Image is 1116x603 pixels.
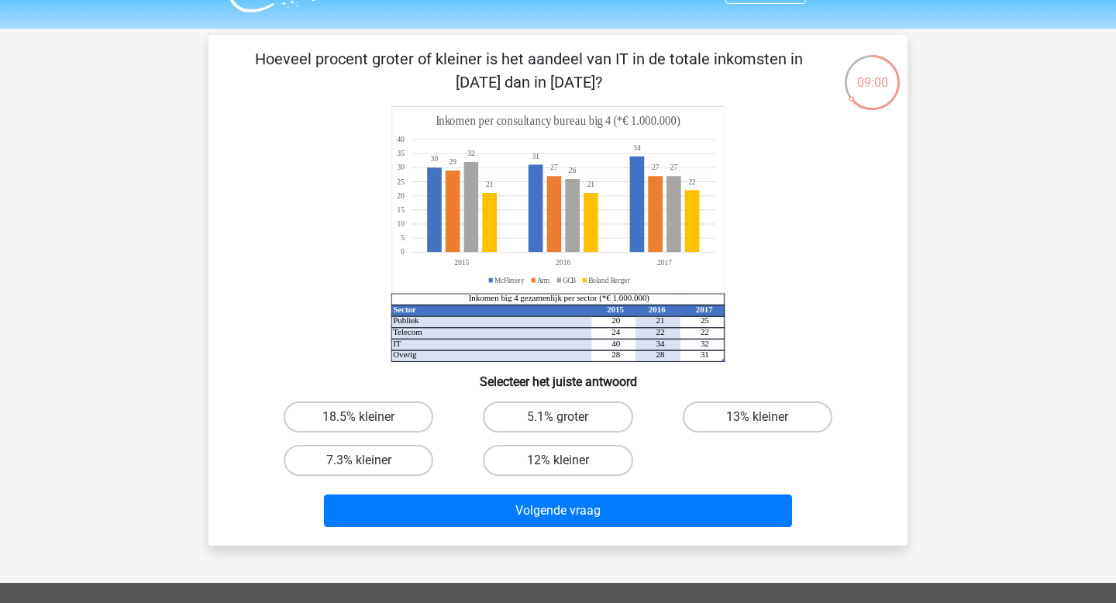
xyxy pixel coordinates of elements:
[397,177,405,186] tspan: 25
[483,401,632,432] label: 5.1% groter
[469,293,650,303] tspan: Inkomen big 4 gezamenlijk per sector (*€ 1.000.000)
[393,327,422,336] tspan: Telecom
[701,339,709,348] tspan: 32
[393,305,416,314] tspan: Sector
[701,327,709,336] tspan: 22
[611,327,620,336] tspan: 24
[656,350,665,359] tspan: 28
[494,275,525,284] tspan: McFlinsey
[284,445,433,476] label: 7.3% kleiner
[696,305,713,314] tspan: 2017
[483,445,632,476] label: 12% kleiner
[486,180,594,189] tspan: 2121
[449,157,456,167] tspan: 29
[397,219,405,229] tspan: 10
[537,275,549,284] tspan: Arm
[649,305,666,314] tspan: 2016
[455,258,672,267] tspan: 201520162017
[569,166,577,175] tspan: 26
[701,350,709,359] tspan: 31
[656,339,665,348] tspan: 34
[393,315,419,325] tspan: Publiek
[431,154,439,164] tspan: 30
[401,247,405,257] tspan: 0
[397,163,405,172] tspan: 30
[588,275,631,284] tspan: Boland Rerger
[670,163,678,172] tspan: 27
[656,327,665,336] tspan: 22
[401,233,405,243] tspan: 5
[532,152,539,161] tspan: 31
[688,177,695,186] tspan: 22
[397,149,405,158] tspan: 35
[611,315,620,325] tspan: 20
[324,494,793,527] button: Volgende vraag
[397,191,405,200] tspan: 20
[284,401,433,432] label: 18.5% kleiner
[233,47,825,94] p: Hoeveel procent groter of kleiner is het aandeel van IT in de totale inkomsten in [DATE] dan in [...
[397,135,405,144] tspan: 40
[436,114,680,129] tspan: Inkomen per consultancy bureau big 4 (*€ 1.000.000)
[550,163,659,172] tspan: 2727
[683,401,832,432] label: 13% kleiner
[656,315,665,325] tspan: 21
[397,205,405,215] tspan: 15
[633,143,641,153] tspan: 34
[563,275,577,284] tspan: GCB
[611,339,620,348] tspan: 40
[843,53,901,92] div: 09:00
[611,350,620,359] tspan: 28
[607,305,624,314] tspan: 2015
[393,339,401,348] tspan: IT
[233,362,883,389] h6: Selecteer het juiste antwoord
[467,149,475,158] tspan: 32
[701,315,709,325] tspan: 25
[393,350,417,359] tspan: Overig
